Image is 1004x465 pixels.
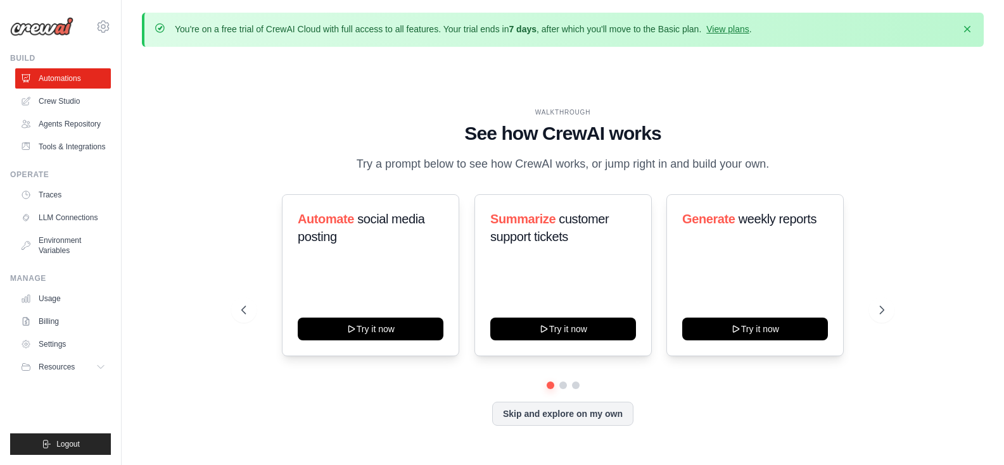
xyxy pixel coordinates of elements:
[15,230,111,261] a: Environment Variables
[298,212,354,226] span: Automate
[350,155,776,173] p: Try a prompt below to see how CrewAI works, or jump right in and build your own.
[10,273,111,283] div: Manage
[15,288,111,309] a: Usage
[15,137,111,157] a: Tools & Integrations
[490,318,636,340] button: Try it now
[492,402,633,426] button: Skip and explore on my own
[10,17,73,36] img: Logo
[241,122,884,145] h1: See how CrewAI works
[706,24,749,34] a: View plans
[15,68,111,89] a: Automations
[509,24,537,34] strong: 7 days
[15,311,111,332] a: Billing
[56,439,80,449] span: Logout
[739,212,817,226] span: weekly reports
[682,212,735,226] span: Generate
[15,114,111,134] a: Agents Repository
[15,91,111,111] a: Crew Studio
[10,433,111,455] button: Logout
[298,212,425,244] span: social media posting
[241,108,884,117] div: WALKTHROUGH
[15,357,111,377] button: Resources
[10,170,111,180] div: Operate
[490,212,556,226] span: Summarize
[15,185,111,205] a: Traces
[15,334,111,354] a: Settings
[15,208,111,228] a: LLM Connections
[39,362,75,372] span: Resources
[682,318,828,340] button: Try it now
[490,212,609,244] span: customer support tickets
[175,23,752,35] p: You're on a free trial of CrewAI Cloud with full access to all features. Your trial ends in , aft...
[298,318,443,340] button: Try it now
[10,53,111,63] div: Build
